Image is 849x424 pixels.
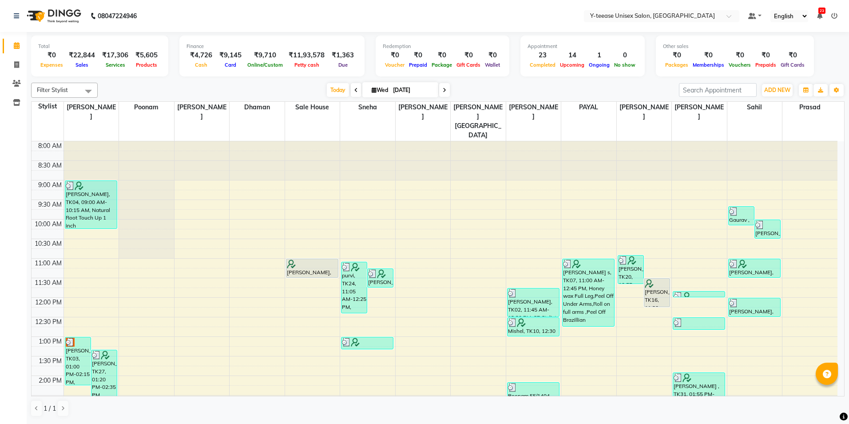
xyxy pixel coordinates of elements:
[407,62,429,68] span: Prepaid
[528,50,558,60] div: 23
[286,259,338,277] div: [PERSON_NAME], TK01, 11:00 AM-11:30 AM, Design Shaving ( Men )
[390,84,435,97] input: 2025-09-03
[528,43,638,50] div: Appointment
[341,262,367,313] div: purvi, TK24, 11:05 AM-12:25 PM, Honey wax Full Arms,Honey wax half Leg,Honey wax Under Arms ,Eyeb...
[33,259,63,268] div: 11:00 AM
[778,62,807,68] span: Gift Cards
[778,50,807,60] div: ₹0
[663,50,690,60] div: ₹0
[727,102,782,113] span: Sahil
[37,86,68,93] span: Filter Stylist
[37,376,63,385] div: 2:00 PM
[341,337,393,349] div: [PERSON_NAME], TK25, 01:00 PM-01:20 PM, Eyebrows,[GEOGRAPHIC_DATA]
[64,102,119,122] span: [PERSON_NAME]
[679,83,757,97] input: Search Appointment
[65,50,99,60] div: ₹22,844
[617,102,672,122] span: [PERSON_NAME]
[618,256,643,284] div: [PERSON_NAME], TK20, 10:55 AM-11:40 AM, SR Stylist Hair Cut (Without wash &Blow Dry [DEMOGRAPHIC_...
[340,102,395,113] span: Sneha
[336,62,350,68] span: Due
[663,62,690,68] span: Packages
[186,50,216,60] div: ₹4,726
[429,62,454,68] span: Package
[729,259,780,277] div: [PERSON_NAME], TK15, 11:00 AM-11:30 AM, Seniour Hair Cut with Wash ( Men )
[483,50,502,60] div: ₹0
[193,62,210,68] span: Cash
[673,318,725,329] div: [PERSON_NAME], TK02, 12:30 PM-12:50 PM, Eyebrows,[GEOGRAPHIC_DATA]
[663,43,807,50] div: Other sales
[91,350,117,398] div: [PERSON_NAME], TK27, 01:20 PM-02:35 PM, Natural Root Touch Up 1 inch [DEMOGRAPHIC_DATA]
[38,62,65,68] span: Expenses
[245,62,285,68] span: Online/Custom
[764,87,790,93] span: ADD NEW
[36,180,63,190] div: 9:00 AM
[508,318,559,336] div: Mishel, TK10, 12:30 PM-01:00 PM, Seniour [DEMOGRAPHIC_DATA] Hair Cut Without wash
[762,84,793,96] button: ADD NEW
[672,102,727,122] span: [PERSON_NAME]
[186,43,357,50] div: Finance
[36,161,63,170] div: 8:30 AM
[36,200,63,209] div: 9:30 AM
[230,102,285,113] span: Dhaman
[782,102,837,113] span: Prasad
[429,50,454,60] div: ₹0
[690,50,726,60] div: ₹0
[755,220,780,238] div: [PERSON_NAME], TK11, 10:00 AM-10:30 AM, Seniour [DEMOGRAPHIC_DATA] Hair Cut Without wash
[753,50,778,60] div: ₹0
[119,102,174,113] span: Poonam
[37,396,63,405] div: 2:30 PM
[44,404,56,413] span: 1 / 1
[587,62,612,68] span: Ongoing
[407,50,429,60] div: ₹0
[38,50,65,60] div: ₹0
[328,50,357,60] div: ₹1,363
[558,62,587,68] span: Upcoming
[454,62,483,68] span: Gift Cards
[285,50,328,60] div: ₹11,93,578
[33,220,63,229] div: 10:00 AM
[33,239,63,248] div: 10:30 AM
[726,62,753,68] span: Vouchers
[132,50,161,60] div: ₹5,605
[222,62,238,68] span: Card
[99,50,132,60] div: ₹17,306
[483,62,502,68] span: Wallet
[644,279,670,307] div: [PERSON_NAME], TK16, 11:30 AM-12:15 PM, SR Stylist Hair Cut (With wash &Blow Dry [DEMOGRAPHIC_DAT...
[36,141,63,151] div: 8:00 AM
[369,87,390,93] span: Wed
[528,62,558,68] span: Completed
[612,62,638,68] span: No show
[818,8,825,14] span: 23
[690,62,726,68] span: Memberships
[38,43,161,50] div: Total
[103,62,127,68] span: Services
[37,337,63,346] div: 1:00 PM
[32,102,63,111] div: Stylist
[561,102,616,113] span: PAYAL
[508,383,559,401] div: Poonam 55/1404, TK29, 02:10 PM-02:40 PM, Seniour Kids Hair Cut ( Boy )
[23,4,83,28] img: logo
[245,50,285,60] div: ₹9,710
[292,62,321,68] span: Petty cash
[729,207,754,225] div: Gaurav , TK14, 09:40 AM-10:10 AM, Seniour [DEMOGRAPHIC_DATA] Hair Cut Without wash
[383,43,502,50] div: Redemption
[98,4,137,28] b: 08047224946
[33,298,63,307] div: 12:00 PM
[368,269,393,287] div: [PERSON_NAME], TK18, 11:15 AM-11:45 AM, Eyebrows,Fore Head,Peel Off Upper Lips
[37,356,63,366] div: 1:30 PM
[506,102,561,122] span: [PERSON_NAME]
[73,62,91,68] span: Sales
[175,102,230,122] span: [PERSON_NAME]
[33,317,63,327] div: 12:30 PM
[817,12,822,20] a: 23
[563,259,614,326] div: [PERSON_NAME] s, TK07, 11:00 AM-12:45 PM, Honey wax Full Leg,Peel Off Under Arms,Roll on full arm...
[753,62,778,68] span: Prepaids
[508,288,559,316] div: [PERSON_NAME], TK02, 11:45 AM-12:30 PM, SR Stylist Hair Cut (With wash &Blow Dry [DEMOGRAPHIC_DAT...
[587,50,612,60] div: 1
[65,181,117,228] div: [PERSON_NAME], TK04, 09:00 AM-10:15 AM, Natural Root Touch Up 1 inch [DEMOGRAPHIC_DATA]
[327,83,349,97] span: Today
[65,337,91,385] div: [PERSON_NAME], TK03, 01:00 PM-02:15 PM, Natural Root Touch Up 1 inch [DEMOGRAPHIC_DATA]
[285,102,340,113] span: Sale House
[134,62,159,68] span: Products
[726,50,753,60] div: ₹0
